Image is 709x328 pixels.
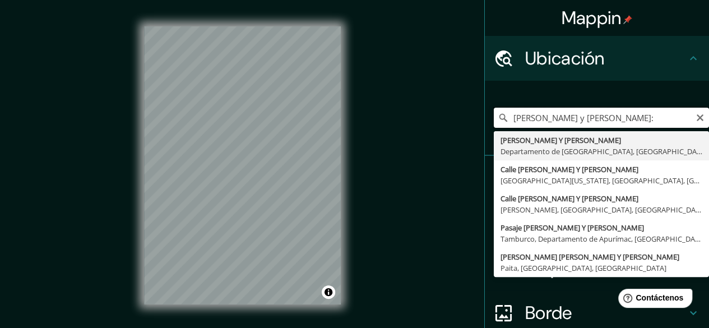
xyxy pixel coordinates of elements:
font: [PERSON_NAME], [GEOGRAPHIC_DATA], [GEOGRAPHIC_DATA] [501,205,706,215]
button: Claro [696,112,705,122]
font: Tamburco, Departamento de Apurímac, [GEOGRAPHIC_DATA] [501,234,706,244]
font: [PERSON_NAME] Y [PERSON_NAME] [501,135,621,145]
font: Pasaje [PERSON_NAME] Y [PERSON_NAME] [501,223,644,233]
font: Ubicación [525,47,605,70]
font: Departamento de [GEOGRAPHIC_DATA], [GEOGRAPHIC_DATA] [501,146,707,156]
font: Borde [525,301,572,325]
font: Paita, [GEOGRAPHIC_DATA], [GEOGRAPHIC_DATA] [501,263,666,273]
button: Activar o desactivar atribución [322,285,335,299]
canvas: Mapa [144,26,341,304]
input: Elige tu ciudad o zona [494,108,709,128]
div: Disposición [485,246,709,290]
div: Patas [485,156,709,201]
iframe: Lanzador de widgets de ayuda [609,284,697,316]
div: Ubicación [485,36,709,81]
font: Calle [PERSON_NAME] Y [PERSON_NAME] [501,164,638,174]
div: Estilo [485,201,709,246]
font: Calle [PERSON_NAME] Y [PERSON_NAME] [501,193,638,204]
img: pin-icon.png [623,15,632,24]
font: Mappin [562,6,622,30]
font: [PERSON_NAME] [PERSON_NAME] Y [PERSON_NAME] [501,252,679,262]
